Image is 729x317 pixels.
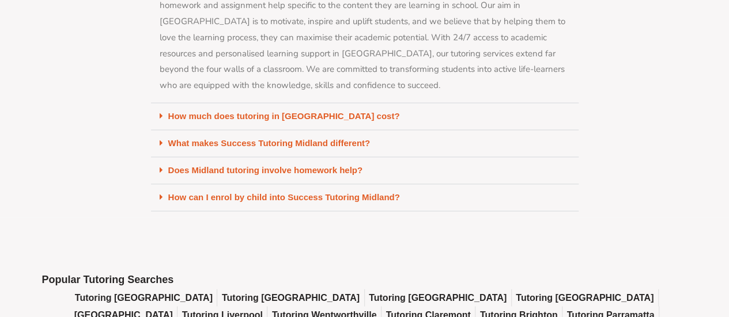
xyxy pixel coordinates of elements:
[222,289,360,306] a: Tutoring [GEOGRAPHIC_DATA]
[168,165,363,175] a: Does Midland tutoring involve homework help?
[369,289,507,306] a: Tutoring [GEOGRAPHIC_DATA]
[75,289,213,306] a: Tutoring [GEOGRAPHIC_DATA]
[151,184,579,211] div: How can I enrol by child into Success Tutoring Midland?
[537,187,729,317] iframe: Chat Widget
[168,138,371,148] a: What makes Success Tutoring Midland different?
[151,103,579,130] div: How much does tutoring in [GEOGRAPHIC_DATA] cost?
[168,111,400,121] a: How much does tutoring in [GEOGRAPHIC_DATA] cost?
[168,192,400,202] a: How can I enrol by child into Success Tutoring Midland?
[151,157,579,184] div: Does Midland tutoring involve homework help?
[42,273,688,286] h2: Popular Tutoring Searches
[151,130,579,157] div: What makes Success Tutoring Midland different?
[516,289,654,306] a: Tutoring [GEOGRAPHIC_DATA]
